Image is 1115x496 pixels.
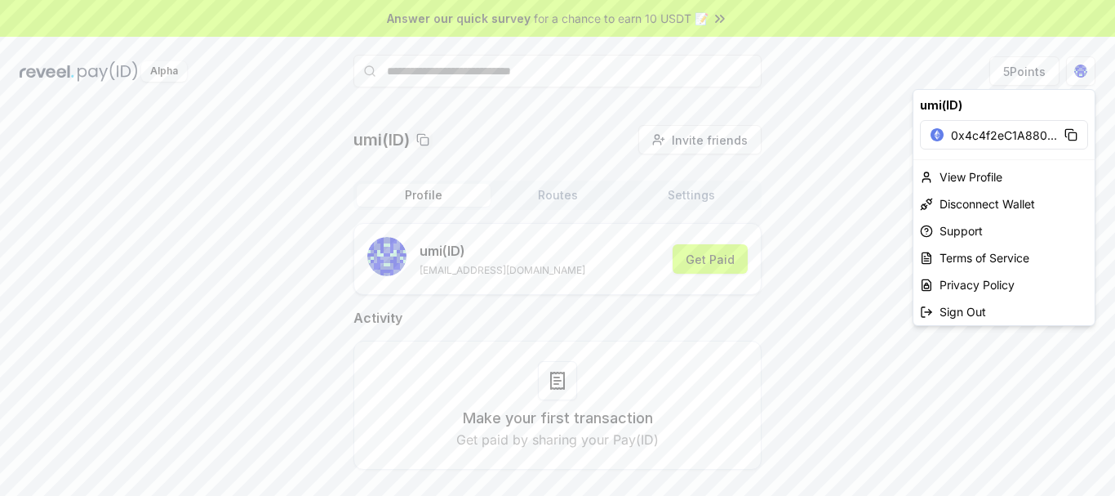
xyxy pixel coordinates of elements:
[913,90,1095,120] div: umi(ID)
[913,190,1095,217] div: Disconnect Wallet
[913,271,1095,298] a: Privacy Policy
[913,163,1095,190] div: View Profile
[913,217,1095,244] a: Support
[913,298,1095,325] div: Sign Out
[951,127,1057,144] span: 0x4c4f2eC1A880 ...
[913,244,1095,271] a: Terms of Service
